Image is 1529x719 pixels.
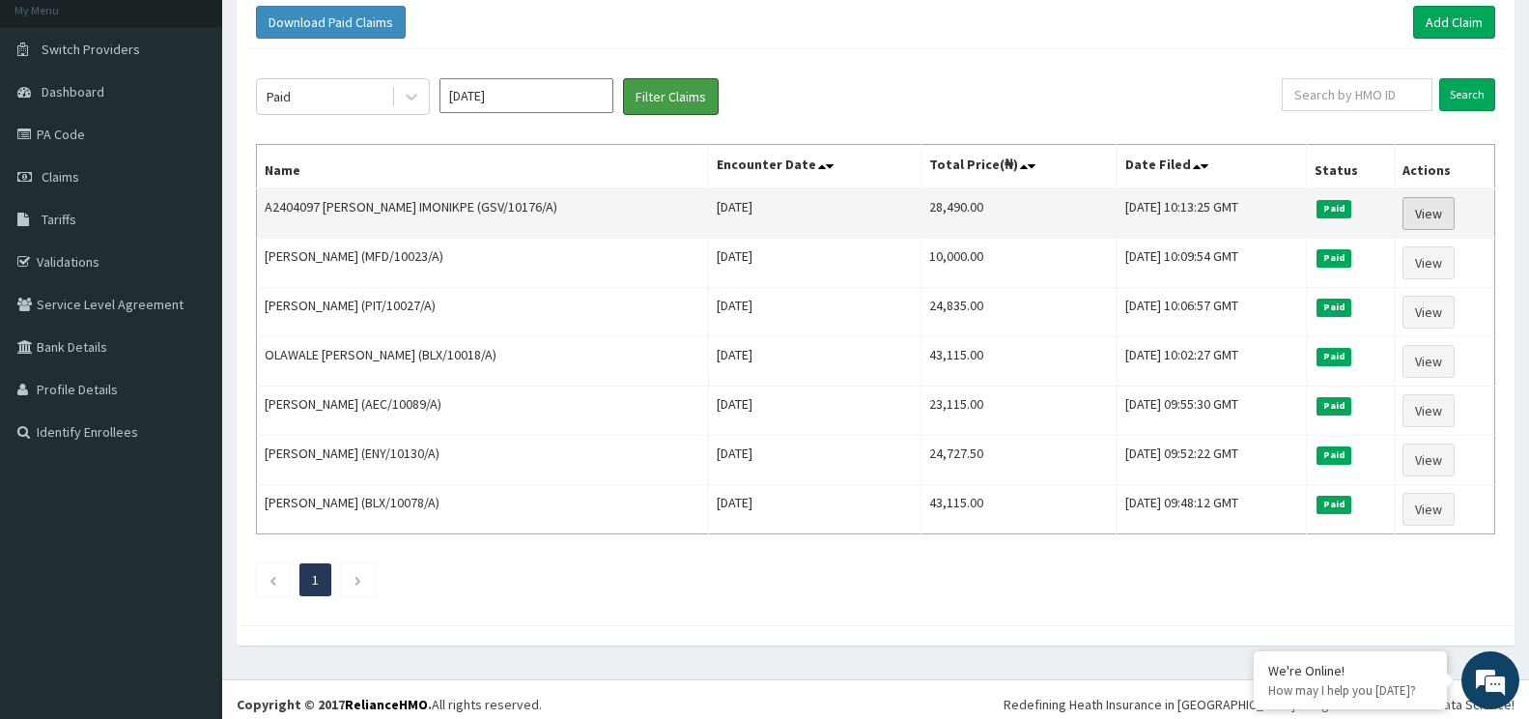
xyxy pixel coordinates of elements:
div: Paid [267,87,291,106]
th: Actions [1395,145,1495,189]
td: A2404097 [PERSON_NAME] IMONIKPE (GSV/10176/A) [257,188,709,239]
td: OLAWALE [PERSON_NAME] (BLX/10018/A) [257,337,709,387]
span: Paid [1317,496,1351,513]
a: Previous page [269,571,277,589]
a: Next page [354,571,362,589]
strong: Copyright © 2017 . [237,696,432,713]
span: Paid [1317,200,1351,217]
input: Search by HMO ID [1282,78,1432,111]
td: 43,115.00 [920,485,1117,534]
button: Download Paid Claims [256,6,406,39]
span: Switch Providers [42,41,140,58]
td: 24,835.00 [920,288,1117,337]
a: View [1402,197,1455,230]
td: [PERSON_NAME] (PIT/10027/A) [257,288,709,337]
span: Claims [42,168,79,186]
td: 23,115.00 [920,387,1117,436]
td: [PERSON_NAME] (BLX/10078/A) [257,485,709,534]
td: [DATE] [709,485,921,534]
a: View [1402,345,1455,378]
a: View [1402,394,1455,427]
td: [DATE] 10:02:27 GMT [1118,337,1307,387]
span: Paid [1317,446,1351,464]
th: Status [1307,145,1395,189]
th: Total Price(₦) [920,145,1117,189]
span: Paid [1317,397,1351,415]
td: [DATE] [709,288,921,337]
td: [DATE] [709,337,921,387]
td: [DATE] 10:13:25 GMT [1118,188,1307,239]
td: [DATE] 10:06:57 GMT [1118,288,1307,337]
th: Encounter Date [709,145,921,189]
a: Page 1 is your current page [312,571,319,589]
td: [PERSON_NAME] (AEC/10089/A) [257,387,709,436]
a: RelianceHMO [345,696,428,713]
a: View [1402,444,1455,476]
span: Paid [1317,299,1351,316]
td: [DATE] [709,188,921,239]
textarea: Type your message and hit 'Enter' [10,498,368,565]
span: Paid [1317,249,1351,267]
td: [PERSON_NAME] (MFD/10023/A) [257,239,709,288]
a: View [1402,296,1455,329]
a: View [1402,493,1455,526]
td: [DATE] [709,239,921,288]
td: [DATE] [709,387,921,436]
input: Search [1439,78,1495,111]
img: d_794563401_company_1708531726252_794563401 [36,97,78,145]
input: Select Month and Year [439,78,613,113]
td: 28,490.00 [920,188,1117,239]
span: Paid [1317,348,1351,365]
td: [PERSON_NAME] (ENY/10130/A) [257,436,709,485]
td: 43,115.00 [920,337,1117,387]
p: How may I help you today? [1268,682,1432,699]
td: [DATE] [709,436,921,485]
th: Date Filed [1118,145,1307,189]
div: Redefining Heath Insurance in [GEOGRAPHIC_DATA] using Telemedicine and Data Science! [1004,695,1515,714]
div: We're Online! [1268,662,1432,679]
span: We're online! [112,228,267,423]
td: [DATE] 10:09:54 GMT [1118,239,1307,288]
a: View [1402,246,1455,279]
td: 10,000.00 [920,239,1117,288]
button: Filter Claims [623,78,719,115]
td: [DATE] 09:52:22 GMT [1118,436,1307,485]
td: [DATE] 09:48:12 GMT [1118,485,1307,534]
div: Minimize live chat window [317,10,363,56]
span: Dashboard [42,83,104,101]
td: [DATE] 09:55:30 GMT [1118,387,1307,436]
div: Chat with us now [100,108,325,133]
span: Tariffs [42,211,76,228]
a: Add Claim [1413,6,1495,39]
td: 24,727.50 [920,436,1117,485]
th: Name [257,145,709,189]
